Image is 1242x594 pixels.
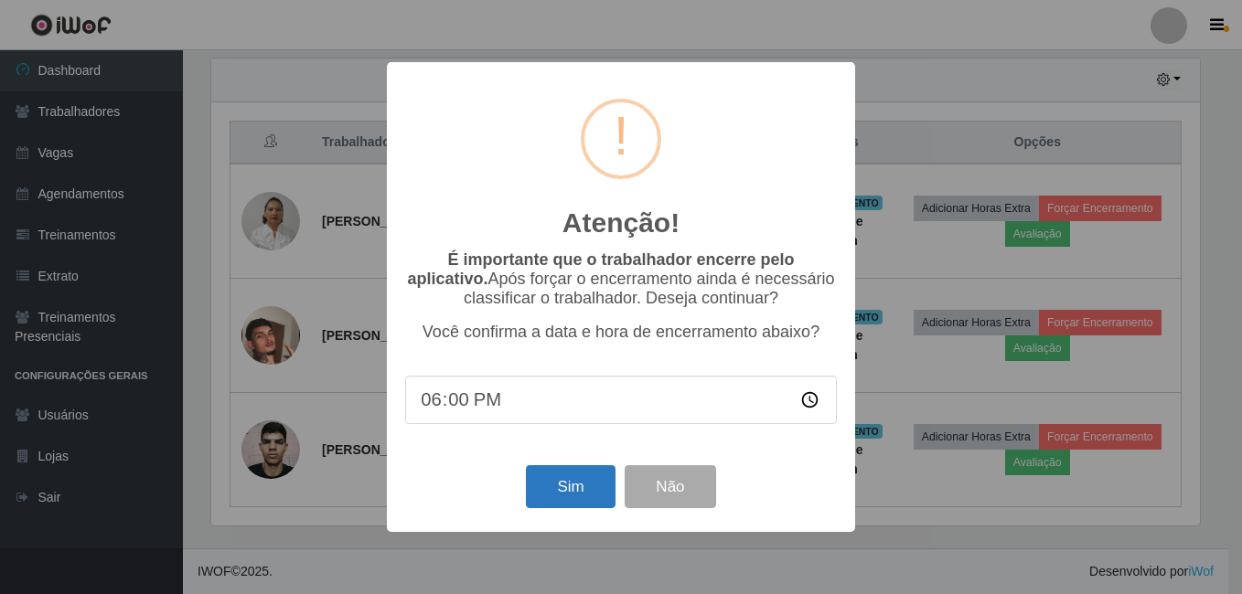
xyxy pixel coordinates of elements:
[405,250,837,308] p: Após forçar o encerramento ainda é necessário classificar o trabalhador. Deseja continuar?
[407,250,794,288] b: É importante que o trabalhador encerre pelo aplicativo.
[625,465,715,508] button: Não
[562,207,680,239] h2: Atenção!
[405,323,837,342] p: Você confirma a data e hora de encerramento abaixo?
[526,465,615,508] button: Sim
